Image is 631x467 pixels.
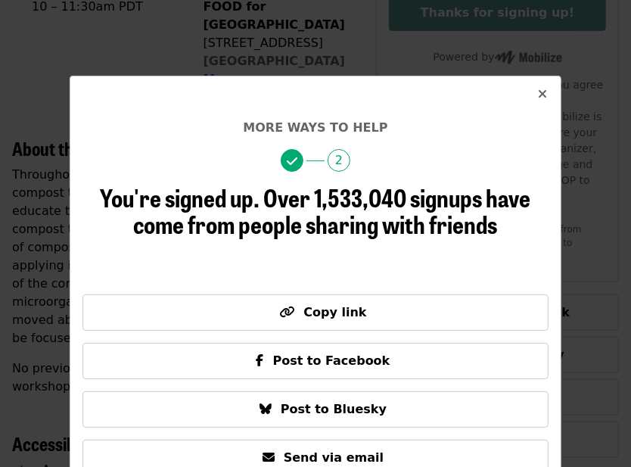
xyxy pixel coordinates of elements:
[287,154,297,169] i: check icon
[101,179,260,215] span: You're signed up.
[303,305,366,319] span: Copy link
[263,450,275,465] i: envelope icon
[328,149,350,172] span: 2
[134,179,531,241] span: Over 1,533,040 signups have come from people sharing with friends
[82,391,549,428] button: Post to Bluesky
[284,450,384,465] span: Send via email
[524,76,561,113] button: Close
[281,402,387,416] span: Post to Bluesky
[256,353,264,368] i: facebook-f icon
[279,305,294,319] i: link icon
[82,343,549,379] button: Post to Facebook
[260,402,272,416] i: bluesky icon
[273,353,390,368] span: Post to Facebook
[538,87,547,101] i: times icon
[82,294,549,331] button: Copy link
[243,120,387,135] span: More ways to help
